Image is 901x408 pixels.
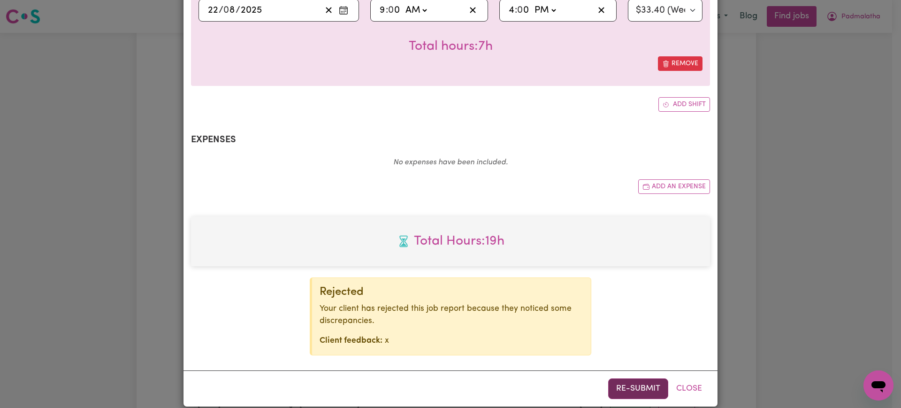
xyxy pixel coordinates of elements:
button: Re-submit this job report [608,378,668,399]
input: -- [224,3,236,17]
span: Total hours worked: 19 hours [199,231,702,251]
input: -- [518,3,530,17]
button: Add another shift [658,97,710,112]
span: 0 [223,6,229,15]
em: No expenses have been included. [393,159,508,166]
button: Remove this shift [658,56,702,71]
input: -- [508,3,515,17]
span: / [236,5,240,15]
input: -- [207,3,219,17]
span: : [515,5,517,15]
button: Clear date [321,3,336,17]
span: Rejected [320,286,364,298]
input: ---- [240,3,262,17]
span: / [219,5,223,15]
span: 0 [517,6,523,15]
h2: Expenses [191,134,710,146]
button: Close [668,378,710,399]
p: x [320,335,583,347]
button: Add another expense [638,179,710,194]
button: Enter the date of care work [336,3,351,17]
span: 0 [388,6,394,15]
input: -- [379,3,386,17]
span: : [386,5,388,15]
p: Your client has rejected this job report because they noticed some discrepancies. [320,303,583,328]
iframe: Button to launch messaging window [863,370,893,400]
strong: Client feedback: [320,337,382,345]
input: -- [389,3,401,17]
span: Total hours worked: 7 hours [409,40,493,53]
